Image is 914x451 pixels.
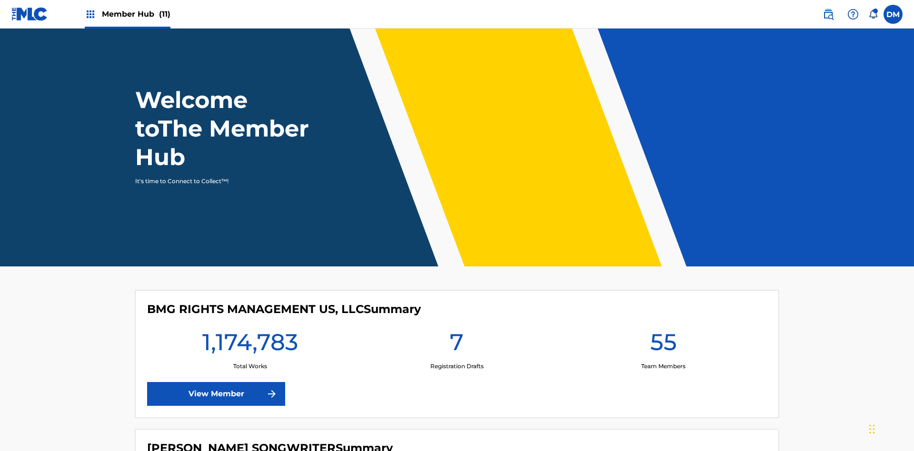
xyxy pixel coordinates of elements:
[868,10,878,19] div: Notifications
[147,382,285,406] a: View Member
[844,5,863,24] div: Help
[819,5,838,24] a: Public Search
[430,362,484,371] p: Registration Drafts
[884,5,903,24] div: User Menu
[85,9,96,20] img: Top Rightsholders
[450,328,464,362] h1: 7
[159,10,170,19] span: (11)
[135,86,313,171] h1: Welcome to The Member Hub
[11,7,48,21] img: MLC Logo
[869,415,875,443] div: Drag
[823,9,834,20] img: search
[847,9,859,20] img: help
[202,328,298,362] h1: 1,174,783
[135,177,300,186] p: It's time to Connect to Collect™!
[866,405,914,451] iframe: Chat Widget
[102,9,170,20] span: Member Hub
[641,362,685,371] p: Team Members
[147,302,421,316] h4: BMG RIGHTS MANAGEMENT US, LLC
[650,328,677,362] h1: 55
[233,362,267,371] p: Total Works
[266,388,278,400] img: f7272a7cc735f4ea7f67.svg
